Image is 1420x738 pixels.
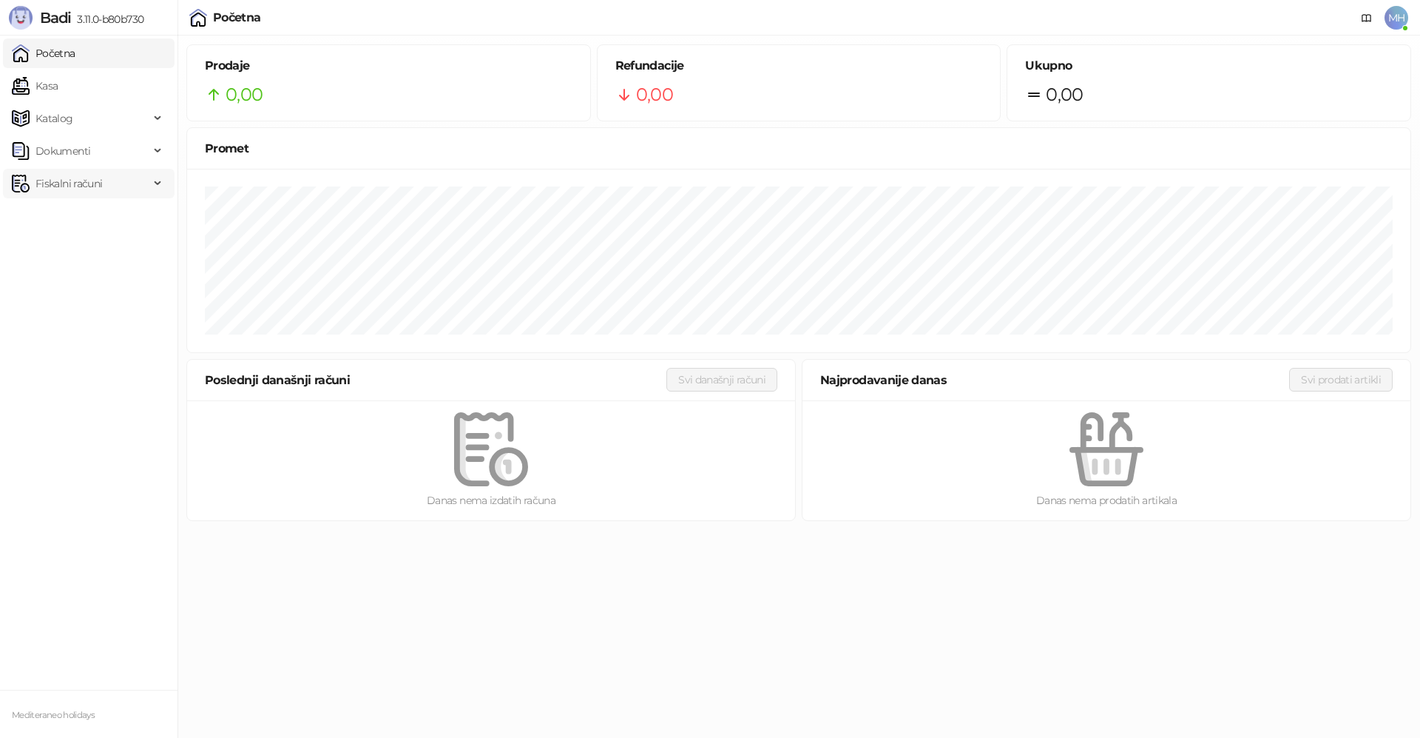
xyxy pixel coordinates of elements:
button: Svi prodati artikli [1289,368,1393,392]
a: Kasa [12,71,58,101]
h5: Ukupno [1025,57,1393,75]
div: Poslednji današnji računi [205,371,666,389]
button: Svi današnji računi [666,368,777,392]
div: Danas nema prodatih artikala [826,492,1387,509]
span: Katalog [35,104,73,133]
img: Logo [9,6,33,30]
h5: Prodaje [205,57,572,75]
a: Početna [12,38,75,68]
span: MH [1384,6,1408,30]
span: Badi [40,9,71,27]
div: Najprodavanije danas [820,371,1289,389]
span: Dokumenti [35,136,90,166]
span: 0,00 [1046,81,1083,109]
div: Početna [213,12,261,24]
span: Fiskalni računi [35,169,102,198]
a: Dokumentacija [1355,6,1379,30]
h5: Refundacije [615,57,983,75]
div: Promet [205,139,1393,158]
span: 3.11.0-b80b730 [71,13,143,26]
div: Danas nema izdatih računa [211,492,771,509]
span: 0,00 [636,81,673,109]
span: 0,00 [226,81,263,109]
small: Mediteraneo holidays [12,710,95,720]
